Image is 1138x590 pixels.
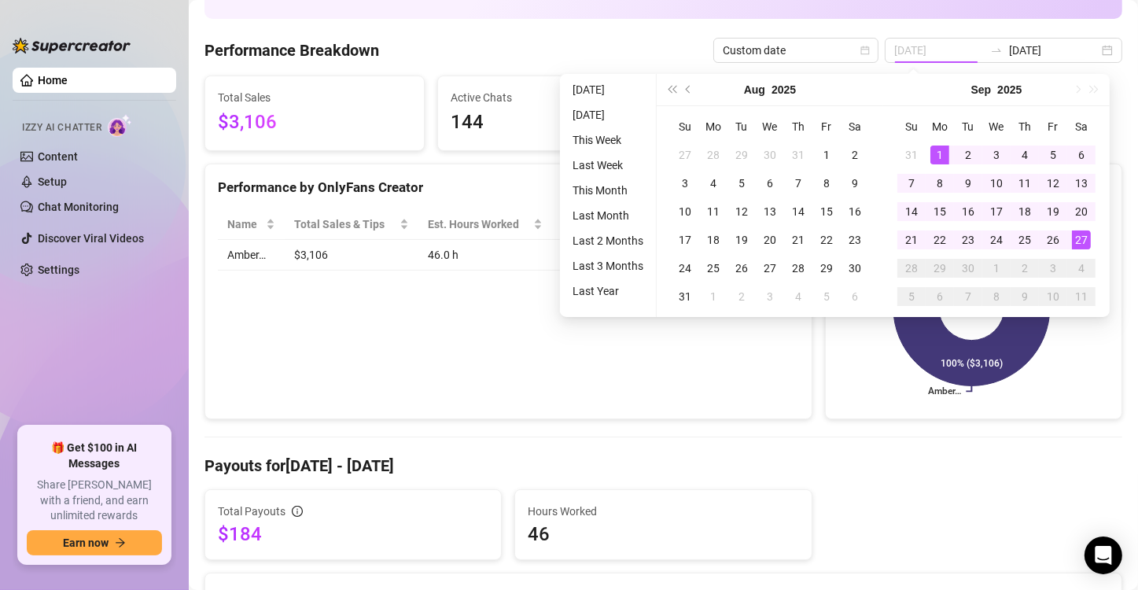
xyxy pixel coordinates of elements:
div: 31 [902,146,921,164]
td: 2025-08-31 [671,282,699,311]
li: Last Week [566,156,650,175]
td: 2025-08-14 [784,197,812,226]
td: 2025-09-27 [1067,226,1096,254]
th: Fr [812,112,841,141]
div: 18 [704,230,723,249]
div: 27 [1072,230,1091,249]
td: 2025-07-29 [727,141,756,169]
a: Setup [38,175,67,188]
div: 3 [1044,259,1063,278]
input: Start date [894,42,984,59]
td: 2025-09-03 [982,141,1011,169]
div: 13 [1072,174,1091,193]
button: Choose a month [971,74,992,105]
div: 7 [959,287,978,306]
div: 5 [817,287,836,306]
div: 4 [704,174,723,193]
td: 2025-09-30 [954,254,982,282]
td: 2025-08-11 [699,197,727,226]
a: Home [38,74,68,87]
div: 5 [902,287,921,306]
div: 29 [930,259,949,278]
div: 19 [732,230,751,249]
span: Total Payouts [218,503,285,520]
button: Last year (Control + left) [663,74,680,105]
button: Previous month (PageUp) [680,74,698,105]
th: Sa [841,112,869,141]
td: 2025-08-31 [897,141,926,169]
td: 2025-09-25 [1011,226,1039,254]
td: 2025-09-04 [784,282,812,311]
div: 30 [761,146,779,164]
div: 11 [1072,287,1091,306]
div: 24 [987,230,1006,249]
td: 2025-09-29 [926,254,954,282]
div: 30 [959,259,978,278]
div: 24 [676,259,694,278]
div: 8 [987,287,1006,306]
span: 46 [528,522,798,547]
th: Mo [699,112,727,141]
td: $67.52 [552,240,654,271]
div: 10 [676,202,694,221]
td: 2025-09-01 [926,141,954,169]
div: 3 [676,174,694,193]
td: 2025-08-23 [841,226,869,254]
th: Su [897,112,926,141]
div: 12 [732,202,751,221]
span: Name [227,216,263,233]
th: Total Sales & Tips [285,209,418,240]
input: End date [1009,42,1099,59]
div: 26 [1044,230,1063,249]
a: Chat Monitoring [38,201,119,213]
text: Amber… [928,386,961,397]
div: 20 [761,230,779,249]
td: 2025-08-27 [756,254,784,282]
div: 8 [930,174,949,193]
td: 2025-09-07 [897,169,926,197]
div: 28 [902,259,921,278]
div: 25 [704,259,723,278]
td: 2025-08-09 [841,169,869,197]
td: 2025-08-22 [812,226,841,254]
td: 2025-10-05 [897,282,926,311]
li: This Week [566,131,650,149]
span: Custom date [723,39,869,62]
td: 2025-09-17 [982,197,1011,226]
div: 3 [987,146,1006,164]
td: 2025-09-02 [954,141,982,169]
td: 2025-09-24 [982,226,1011,254]
div: 4 [1072,259,1091,278]
div: 28 [789,259,808,278]
li: Last Month [566,206,650,225]
td: 2025-08-16 [841,197,869,226]
td: 2025-08-06 [756,169,784,197]
div: 2 [732,287,751,306]
td: 2025-10-09 [1011,282,1039,311]
a: Discover Viral Videos [38,232,144,245]
li: [DATE] [566,105,650,124]
td: 2025-08-01 [812,141,841,169]
span: swap-right [990,44,1003,57]
div: 23 [959,230,978,249]
button: Earn nowarrow-right [27,530,162,555]
td: 2025-09-22 [926,226,954,254]
div: 29 [817,259,836,278]
th: Su [671,112,699,141]
div: 17 [987,202,1006,221]
li: This Month [566,181,650,200]
th: We [756,112,784,141]
th: Fr [1039,112,1067,141]
td: Amber… [218,240,285,271]
th: Sales / Hour [552,209,654,240]
td: 2025-10-10 [1039,282,1067,311]
div: 13 [761,202,779,221]
div: 14 [789,202,808,221]
td: 2025-08-30 [841,254,869,282]
li: [DATE] [566,80,650,99]
div: 7 [789,174,808,193]
td: 46.0 h [418,240,552,271]
div: 9 [845,174,864,193]
td: 2025-09-21 [897,226,926,254]
img: AI Chatter [108,114,132,137]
